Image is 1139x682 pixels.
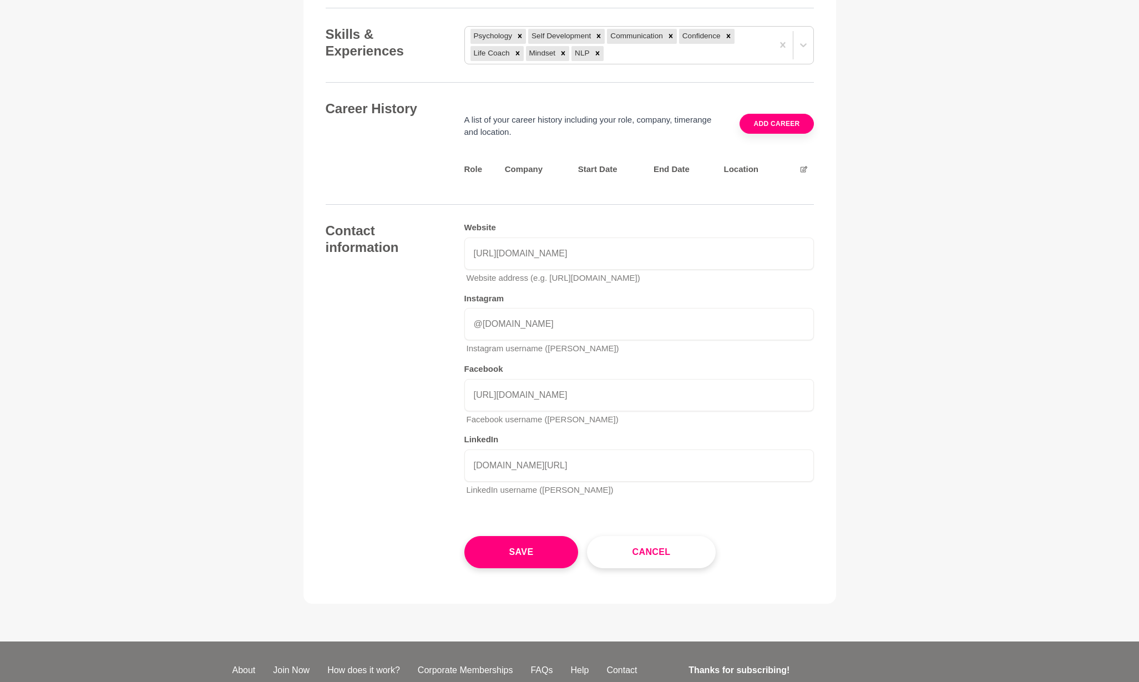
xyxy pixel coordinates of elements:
h5: Company [505,164,571,175]
button: Cancel [587,536,715,568]
a: Corporate Memberships [409,664,522,677]
h4: Career History [326,100,442,117]
h5: Facebook [464,364,814,375]
a: About [224,664,265,677]
h5: Start Date [578,164,647,175]
a: Help [561,664,598,677]
h4: Contact information [326,223,442,256]
h4: Skills & Experiences [326,26,442,59]
p: Instagram username ([PERSON_NAME]) [467,342,814,355]
div: Mindset [526,46,558,60]
a: Join Now [264,664,318,677]
div: Confidence [679,29,722,43]
p: A list of your career history including your role, company, timerange and location. [464,114,727,139]
input: LinkedIn username [464,449,814,482]
button: Add career [740,114,813,134]
input: Website address (https://yourwebsite.com) [464,238,814,270]
a: FAQs [522,664,561,677]
h5: Location [724,164,785,175]
h5: Website [464,223,814,233]
h5: LinkedIn [464,435,814,445]
div: NLP [571,46,591,60]
div: Psychology [470,29,514,43]
h5: Role [464,164,498,175]
h5: Instagram [464,294,814,304]
div: Life Coach [470,46,512,60]
a: Contact [598,664,646,677]
p: Facebook username ([PERSON_NAME]) [467,413,814,426]
div: Self Development [528,29,593,43]
div: Communication [607,29,664,43]
input: Facebook username [464,379,814,411]
p: Website address (e.g. [URL][DOMAIN_NAME]) [467,272,814,285]
button: Save [464,536,579,568]
input: Instagram username [464,308,814,340]
h5: End Date [654,164,717,175]
h4: Thanks for subscribing! [689,664,900,677]
p: LinkedIn username ([PERSON_NAME]) [467,484,814,497]
a: How does it work? [318,664,409,677]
